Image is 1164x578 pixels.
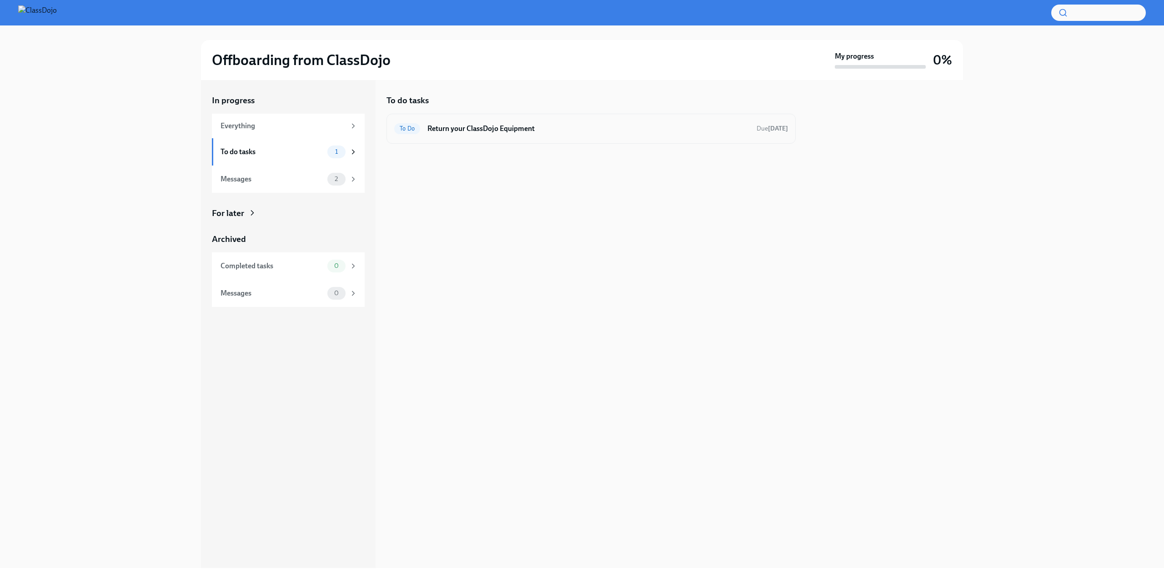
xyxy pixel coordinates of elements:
[212,95,365,106] a: In progress
[212,166,365,193] a: Messages2
[768,125,788,132] strong: [DATE]
[221,147,324,157] div: To do tasks
[221,288,324,298] div: Messages
[221,121,346,131] div: Everything
[212,280,365,307] a: Messages0
[427,124,749,134] h6: Return your ClassDojo Equipment
[212,138,365,166] a: To do tasks1
[221,261,324,271] div: Completed tasks
[329,290,344,297] span: 0
[212,233,365,245] a: Archived
[212,252,365,280] a: Completed tasks0
[329,176,343,182] span: 2
[212,51,391,69] h2: Offboarding from ClassDojo
[386,95,429,106] h5: To do tasks
[933,52,952,68] h3: 0%
[394,121,788,136] a: To DoReturn your ClassDojo EquipmentDue[DATE]
[221,174,324,184] div: Messages
[212,207,365,219] a: For later
[18,5,57,20] img: ClassDojo
[329,262,344,269] span: 0
[757,125,788,132] span: Due
[212,207,244,219] div: For later
[330,148,343,155] span: 1
[394,125,420,132] span: To Do
[835,51,874,61] strong: My progress
[757,124,788,133] span: August 24th, 2025 12:00
[212,114,365,138] a: Everything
